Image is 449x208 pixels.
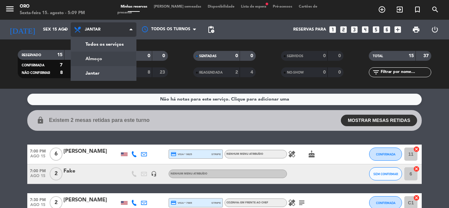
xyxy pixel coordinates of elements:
strong: 8 [148,70,150,75]
span: visa * 9825 [171,151,192,157]
span: [PERSON_NAME] semeadas [151,5,204,9]
a: Jantar [71,66,136,81]
i: add_circle_outline [378,6,386,13]
span: SERVIDOS [287,55,303,58]
i: subject [298,199,306,207]
button: menu [5,4,15,16]
strong: 15 [57,53,62,57]
span: SEM CONFIRMAR [373,172,398,176]
i: exit_to_app [396,6,404,13]
div: [PERSON_NAME] [63,196,119,204]
strong: 37 [423,54,430,58]
strong: 23 [160,70,166,75]
strong: 15 [409,54,414,58]
strong: 0 [323,54,326,58]
button: SEM CONFIRMAR [369,167,402,180]
i: looks_6 [383,25,391,34]
span: RESERVADO [22,54,41,57]
span: NÃO CONFIRMAR [22,71,50,75]
strong: 0 [148,54,150,58]
i: menu [5,4,15,14]
strong: 0 [338,70,342,75]
i: cancel [413,146,420,152]
strong: 0 [235,54,238,58]
i: headset_mic [151,171,157,177]
span: CONFIRMADA [376,201,395,205]
span: fiber_manual_record [265,2,269,6]
span: visa * 7985 [171,200,192,206]
span: NO-SHOW [287,71,304,74]
span: Reservas para [293,27,326,32]
strong: 0 [338,54,342,58]
i: cancel [413,195,420,201]
span: Minhas reservas [117,5,151,9]
span: Nenhum menu atribuído [226,153,263,155]
i: healing [288,199,296,207]
i: turned_in_not [414,6,421,13]
span: Nenhum menu atribuído [171,173,207,175]
div: LOG OUT [425,20,444,39]
span: Disponibilidade [204,5,238,9]
span: Cartões de presente [117,5,317,14]
i: credit_card [171,151,177,157]
span: ago 15 [27,174,48,181]
strong: 0 [250,54,254,58]
span: SENTADAS [199,55,217,58]
strong: 0 [162,54,166,58]
span: 7:00 PM [27,167,48,174]
i: looks_two [339,25,348,34]
div: Sexta-feira 15. agosto - 5:09 PM [20,10,85,16]
i: search [431,6,439,13]
a: Almoço [71,52,136,66]
strong: 0 [323,70,326,75]
strong: 2 [235,70,238,75]
i: cake [308,150,316,158]
button: MOSTRAR MESAS RETIDAS [341,115,417,126]
i: power_settings_new [431,26,439,34]
div: Oro [20,3,85,10]
i: looks_5 [372,25,380,34]
a: Todos os serviços [71,37,136,52]
span: Pré-acessos [270,5,295,9]
span: 7:00 PM [27,147,48,154]
span: Jantar [85,27,101,32]
span: stripe [211,152,221,156]
i: arrow_drop_down [61,26,69,34]
span: 7:30 PM [27,196,48,203]
div: Fake [63,167,119,175]
strong: 8 [60,70,63,75]
button: CONFIRMADA [369,148,402,161]
span: CONFIRMADA [376,152,395,156]
span: Cozinha: Em frente ao Chef [226,201,268,204]
i: cancel [413,166,420,172]
span: ago 15 [27,154,48,162]
div: Não há notas para este serviço. Clique para adicionar uma [160,96,289,103]
span: CONFIRMADA [22,64,44,67]
i: looks_one [328,25,337,34]
div: [PERSON_NAME] [63,147,119,156]
span: TOTAL [373,55,383,58]
strong: 7 [60,63,62,67]
i: credit_card [171,200,177,206]
i: filter_list [372,68,380,76]
strong: 4 [250,70,254,75]
i: healing [288,150,296,158]
input: Filtrar por nome... [380,69,431,76]
span: 6 [50,148,62,161]
span: 2 [50,167,62,180]
span: pending_actions [207,26,215,34]
span: stripe [211,201,221,205]
span: Existem 2 mesas retidas para este turno [49,116,150,125]
span: REAGENDADA [199,71,223,74]
i: [DATE] [5,22,40,37]
span: Lista de espera [238,5,270,9]
i: looks_4 [361,25,369,34]
i: looks_3 [350,25,359,34]
i: lock [36,116,44,124]
i: add_box [393,25,402,34]
span: print [412,26,420,34]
